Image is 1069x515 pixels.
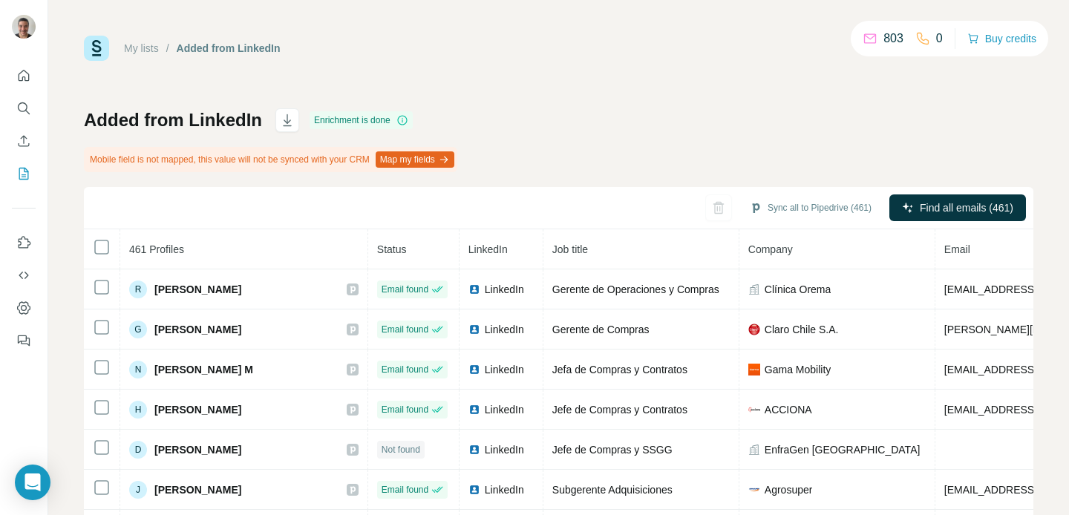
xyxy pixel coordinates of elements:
[376,151,454,168] button: Map my fields
[944,243,970,255] span: Email
[765,402,812,417] span: ACCIONA
[552,283,719,295] span: Gerente de Operaciones y Compras
[129,361,147,378] div: N
[920,200,1013,215] span: Find all emails (461)
[748,364,760,375] img: company-logo
[177,41,281,56] div: Added from LinkedIn
[129,481,147,499] div: J
[382,323,428,336] span: Email found
[12,160,36,187] button: My lists
[765,282,831,297] span: Clínica Orema
[739,197,882,219] button: Sync all to Pipedrive (461)
[12,295,36,321] button: Dashboard
[310,111,413,129] div: Enrichment is done
[967,28,1036,49] button: Buy credits
[382,363,428,376] span: Email found
[15,465,50,500] div: Open Intercom Messenger
[12,15,36,39] img: Avatar
[129,401,147,419] div: H
[552,324,650,335] span: Gerente de Compras
[468,283,480,295] img: LinkedIn logo
[485,322,524,337] span: LinkedIn
[382,403,428,416] span: Email found
[748,484,760,496] img: company-logo
[552,364,687,375] span: Jefa de Compras y Contratos
[382,443,420,456] span: Not found
[382,283,428,296] span: Email found
[883,30,903,47] p: 803
[154,442,241,457] span: [PERSON_NAME]
[765,322,839,337] span: Claro Chile S.A.
[154,362,253,377] span: [PERSON_NAME] M
[552,404,687,416] span: Jefe de Compras y Contratos
[124,42,159,54] a: My lists
[129,321,147,338] div: G
[166,41,169,56] li: /
[12,327,36,354] button: Feedback
[129,441,147,459] div: D
[485,482,524,497] span: LinkedIn
[154,402,241,417] span: [PERSON_NAME]
[748,243,793,255] span: Company
[129,243,184,255] span: 461 Profiles
[889,194,1026,221] button: Find all emails (461)
[12,128,36,154] button: Enrich CSV
[12,262,36,289] button: Use Surfe API
[765,362,831,377] span: Gama Mobility
[468,444,480,456] img: LinkedIn logo
[129,281,147,298] div: R
[84,108,262,132] h1: Added from LinkedIn
[12,229,36,256] button: Use Surfe on LinkedIn
[154,322,241,337] span: [PERSON_NAME]
[748,324,760,335] img: company-logo
[485,282,524,297] span: LinkedIn
[382,483,428,496] span: Email found
[468,243,508,255] span: LinkedIn
[485,362,524,377] span: LinkedIn
[468,324,480,335] img: LinkedIn logo
[84,36,109,61] img: Surfe Logo
[154,482,241,497] span: [PERSON_NAME]
[468,484,480,496] img: LinkedIn logo
[468,364,480,375] img: LinkedIn logo
[552,444,673,456] span: Jefe de Compras y SSGG
[12,95,36,122] button: Search
[84,147,457,172] div: Mobile field is not mapped, this value will not be synced with your CRM
[765,442,921,457] span: EnfraGen [GEOGRAPHIC_DATA]
[748,404,760,416] img: company-logo
[468,404,480,416] img: LinkedIn logo
[485,442,524,457] span: LinkedIn
[552,243,588,255] span: Job title
[12,62,36,89] button: Quick start
[485,402,524,417] span: LinkedIn
[936,30,943,47] p: 0
[377,243,407,255] span: Status
[765,482,813,497] span: Agrosuper
[154,282,241,297] span: [PERSON_NAME]
[552,484,673,496] span: Subgerente Adquisiciones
